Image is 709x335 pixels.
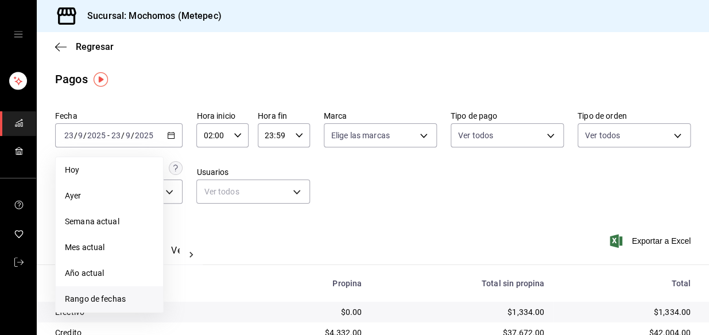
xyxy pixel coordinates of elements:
img: Tooltip marker [94,72,108,87]
button: open drawer [14,30,23,39]
input: -- [64,131,74,140]
label: Marca [324,112,437,120]
span: Año actual [65,267,154,279]
input: ---- [134,131,154,140]
label: Hora inicio [196,112,249,120]
label: Tipo de pago [451,112,564,120]
button: Regresar [55,41,114,52]
div: $0.00 [256,306,362,318]
div: Total [563,279,691,288]
input: -- [111,131,121,140]
label: Fecha [55,112,183,120]
button: Ver pagos [171,245,214,264]
input: -- [78,131,83,140]
div: $1,334.00 [563,306,691,318]
input: -- [125,131,131,140]
label: Tipo de orden [578,112,691,120]
span: Regresar [76,41,114,52]
span: Ver todos [585,130,620,141]
span: Ver todos [458,130,493,141]
span: / [131,131,134,140]
div: $1,334.00 [380,306,544,318]
div: Total sin propina [380,279,544,288]
button: Exportar a Excel [612,234,691,248]
span: / [74,131,78,140]
span: Semana actual [65,216,154,228]
input: ---- [87,131,106,140]
span: Rango de fechas [65,293,154,305]
span: Ayer [65,190,154,202]
h3: Sucursal: Mochomos (Metepec) [78,9,222,23]
span: Hoy [65,164,154,176]
span: - [107,131,110,140]
label: Usuarios [196,168,309,176]
div: Pagos [55,71,88,88]
div: Propina [256,279,362,288]
span: Mes actual [65,241,154,254]
div: Ver todos [196,180,309,204]
span: / [121,131,125,140]
span: Elige las marcas [331,130,390,141]
label: Hora fin [258,112,310,120]
span: / [83,131,87,140]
